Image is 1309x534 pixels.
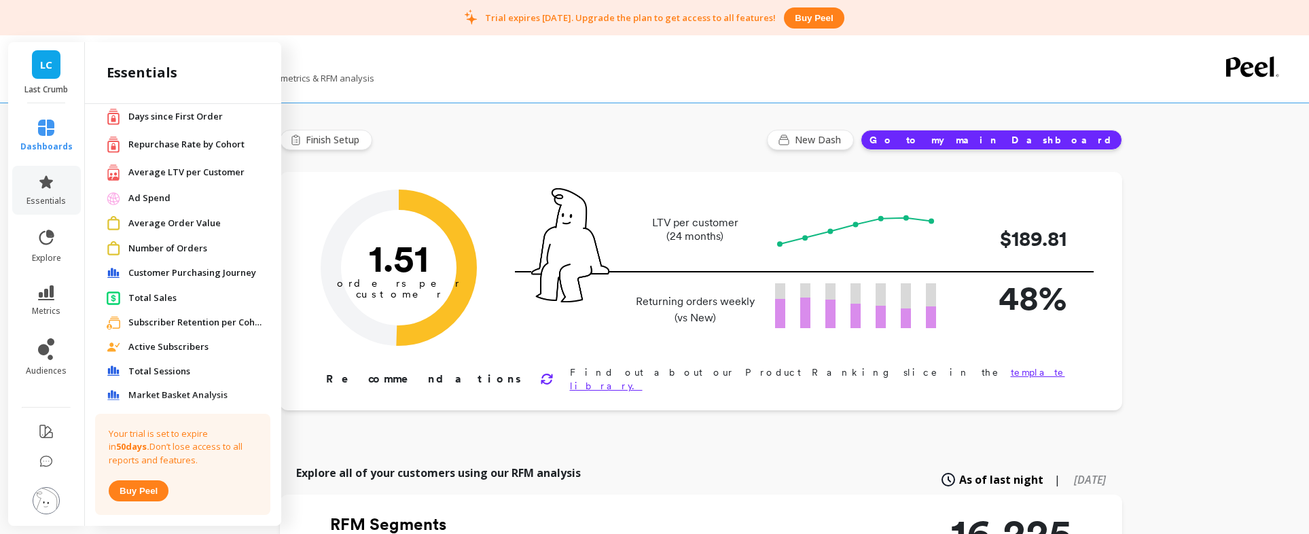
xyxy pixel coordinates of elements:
[128,389,228,402] span: Market Basket Analysis
[128,138,259,152] a: Repurchase Rate by Cohort
[107,216,120,230] img: navigation item icon
[1074,472,1106,487] span: [DATE]
[128,365,259,378] a: Total Sessions
[337,277,461,289] tspan: orders per
[20,141,73,152] span: dashboards
[531,188,609,302] img: pal seatted on line
[128,166,245,179] span: Average LTV per Customer
[32,253,61,264] span: explore
[33,487,60,514] img: profile picture
[959,471,1043,488] span: As of last night
[128,365,190,378] span: Total Sessions
[128,110,223,124] span: Days since First Order
[784,7,844,29] button: Buy peel
[128,192,171,205] span: Ad Spend
[128,217,221,230] span: Average Order Value
[355,288,442,300] tspan: customer
[306,133,363,147] span: Finish Setup
[107,291,120,305] img: navigation item icon
[109,480,168,501] button: Buy peel
[861,130,1122,150] button: Go to my main Dashboard
[280,130,372,150] button: Finish Setup
[26,366,67,376] span: audiences
[22,84,71,95] p: Last Crumb
[795,133,845,147] span: New Dash
[107,241,120,255] img: navigation item icon
[128,291,259,305] a: Total Sales
[107,342,120,352] img: navigation item icon
[107,316,120,330] img: navigation item icon
[128,266,259,280] a: Customer Purchasing Journey
[128,340,209,354] span: Active Subscribers
[128,291,177,305] span: Total Sales
[632,293,759,326] p: Returning orders weekly (vs New)
[128,242,207,255] span: Number of Orders
[128,138,245,152] span: Repurchase Rate by Cohort
[32,306,60,317] span: metrics
[128,166,259,179] a: Average LTV per Customer
[107,192,120,205] img: navigation item icon
[128,316,264,330] a: Subscriber Retention per Cohort
[958,224,1066,254] p: $189.81
[485,12,776,24] p: Trial expires [DATE]. Upgrade the plan to get access to all features!
[570,366,1079,393] p: Find out about our Product Ranking slice in the
[107,164,120,181] img: navigation item icon
[128,110,259,124] a: Days since First Order
[128,266,256,280] span: Customer Purchasing Journey
[107,268,120,279] img: navigation item icon
[1054,471,1060,488] span: |
[107,390,120,401] img: navigation item icon
[128,242,259,255] a: Number of Orders
[107,63,177,82] h2: essentials
[40,57,52,73] span: LC
[369,236,429,281] text: 1.51
[128,192,259,205] a: Ad Spend
[767,130,854,150] button: New Dash
[632,216,759,243] p: LTV per customer (24 months)
[107,366,120,376] img: navigation item icon
[107,136,120,153] img: navigation item icon
[107,108,120,125] img: navigation item icon
[109,427,257,467] p: Your trial is set to expire in Don’t lose access to all reports and features.
[296,465,581,481] p: Explore all of your customers using our RFM analysis
[128,217,259,230] a: Average Order Value
[26,196,66,207] span: essentials
[128,340,259,354] a: Active Subscribers
[116,440,149,452] strong: 50 days.
[958,272,1066,323] p: 48%
[326,371,524,387] p: Recommendations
